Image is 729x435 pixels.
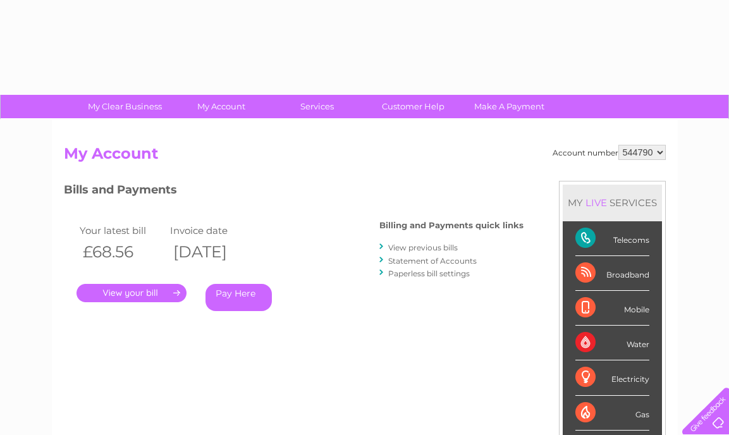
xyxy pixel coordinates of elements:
[77,284,187,302] a: .
[77,239,168,265] th: £68.56
[64,145,666,169] h2: My Account
[77,222,168,239] td: Your latest bill
[575,360,649,395] div: Electricity
[167,239,258,265] th: [DATE]
[583,197,610,209] div: LIVE
[73,95,177,118] a: My Clear Business
[575,291,649,326] div: Mobile
[388,243,458,252] a: View previous bills
[575,396,649,431] div: Gas
[167,222,258,239] td: Invoice date
[265,95,369,118] a: Services
[575,221,649,256] div: Telecoms
[64,181,524,203] h3: Bills and Payments
[457,95,561,118] a: Make A Payment
[575,256,649,291] div: Broadband
[361,95,465,118] a: Customer Help
[388,269,470,278] a: Paperless bill settings
[575,326,649,360] div: Water
[169,95,273,118] a: My Account
[563,185,662,221] div: MY SERVICES
[379,221,524,230] h4: Billing and Payments quick links
[205,284,272,311] a: Pay Here
[388,256,477,266] a: Statement of Accounts
[553,145,666,160] div: Account number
